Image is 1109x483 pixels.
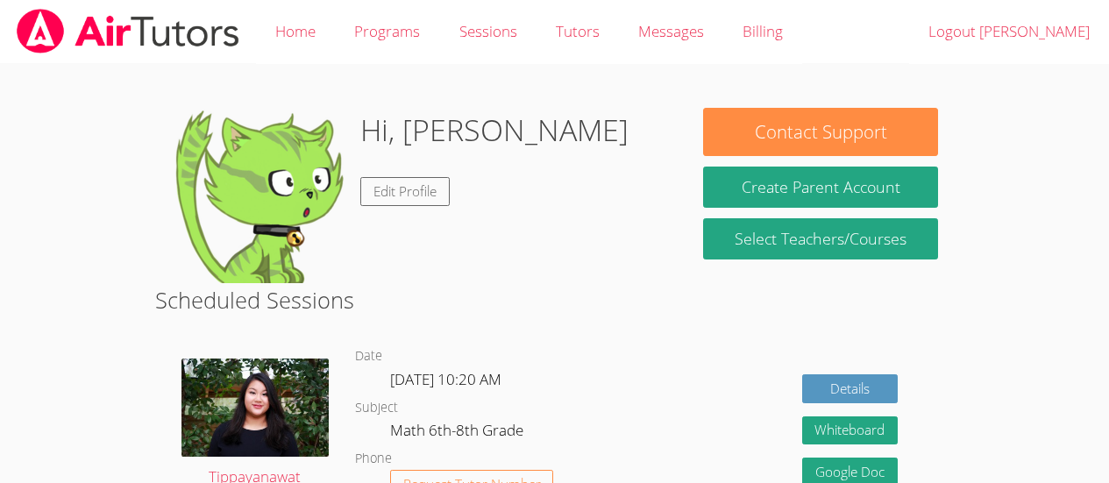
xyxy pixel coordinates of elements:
[802,416,899,445] button: Whiteboard
[360,177,450,206] a: Edit Profile
[15,9,241,53] img: airtutors_banner-c4298cdbf04f3fff15de1276eac7730deb9818008684d7c2e4769d2f7ddbe033.png
[360,108,629,153] h1: Hi, [PERSON_NAME]
[703,167,937,208] button: Create Parent Account
[638,21,704,41] span: Messages
[181,359,329,457] img: IMG_0561.jpeg
[355,448,392,470] dt: Phone
[171,108,346,283] img: default.png
[703,218,937,259] a: Select Teachers/Courses
[155,283,954,316] h2: Scheduled Sessions
[703,108,937,156] button: Contact Support
[390,369,501,389] span: [DATE] 10:20 AM
[802,374,899,403] a: Details
[355,345,382,367] dt: Date
[390,418,527,448] dd: Math 6th-8th Grade
[355,397,398,419] dt: Subject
